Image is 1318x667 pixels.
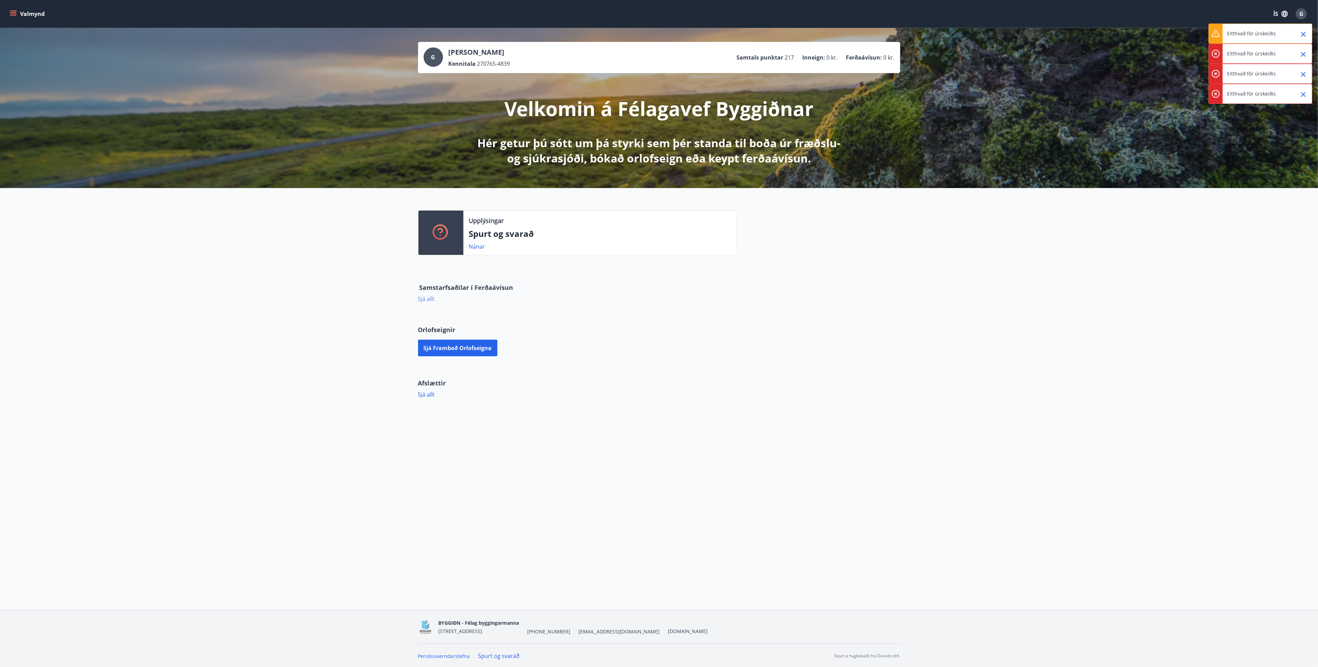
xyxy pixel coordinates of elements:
[478,652,520,660] a: Spurt og svarað
[505,95,814,122] p: Velkomin á Félagavef Byggiðnar
[419,283,513,292] span: Samstarfsaðilar í Ferðaávísun
[803,54,825,61] p: Inneign :
[1227,70,1276,77] p: Eitthvað fór úrskeiðis
[1227,90,1276,97] p: Eitthvað fór úrskeiðis
[469,216,504,225] p: Upplýsingar
[846,54,882,61] p: Ferðaávísun :
[418,620,433,634] img: BKlGVmlTW1Qrz68WFGMFQUcXHWdQd7yePWMkvn3i.png
[528,628,570,635] span: [PHONE_NUMBER]
[418,295,435,303] a: Sjá allt
[1227,50,1276,57] p: Eitthvað fór úrskeiðis
[469,243,485,250] a: Nánar
[1298,48,1309,60] button: Close
[1270,8,1292,20] button: ÍS
[668,628,708,634] a: [DOMAIN_NAME]
[1298,89,1309,100] button: Close
[1293,6,1310,22] button: G
[737,54,784,61] p: Samtals punktar
[884,54,895,61] span: 0 kr.
[785,54,794,61] span: 217
[1227,30,1276,37] p: Eitthvað fór úrskeiðis
[418,340,497,356] button: Sjá framboð orlofseigna
[1299,10,1303,18] span: G
[418,379,900,388] p: Afslættir
[476,135,842,166] p: Hér getur þú sótt um þá styrki sem þér standa til boða úr fræðslu- og sjúkrasjóði, bókað orlofsei...
[827,54,838,61] span: 0 kr.
[439,620,519,626] span: BYGGIÐN - Félag byggingarmanna
[431,53,435,61] span: G
[1298,28,1309,40] button: Close
[579,628,660,635] span: [EMAIL_ADDRESS][DOMAIN_NAME]
[8,8,47,20] button: menu
[1298,69,1309,80] button: Close
[439,628,483,634] span: [STREET_ADDRESS]
[469,228,731,240] p: Spurt og svarað
[449,60,476,68] p: Kennitala
[835,653,900,659] p: Keyrt á hugbúnaði frá Dorado ehf.
[418,325,455,334] span: Orlofseignir
[418,391,435,398] a: Sjá allt
[418,653,470,659] a: Persónuverndarstefna
[449,47,510,57] p: [PERSON_NAME]
[477,60,510,68] span: 270765-4839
